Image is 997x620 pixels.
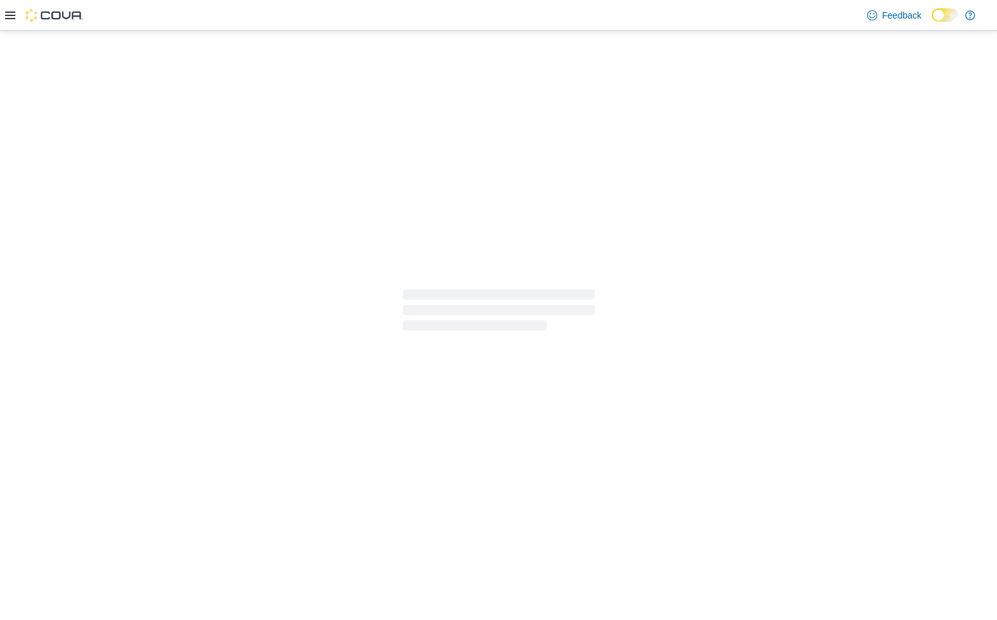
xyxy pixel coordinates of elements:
span: Loading [403,292,595,333]
input: Dark Mode [932,8,959,22]
span: Feedback [882,9,921,22]
img: Cova [26,9,83,22]
a: Feedback [862,3,927,28]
